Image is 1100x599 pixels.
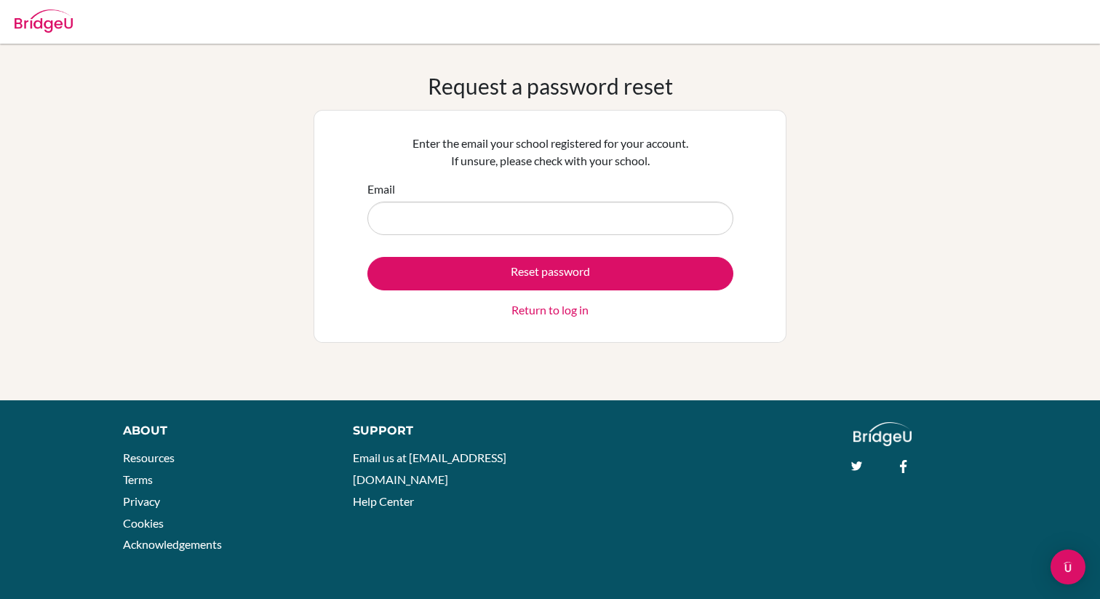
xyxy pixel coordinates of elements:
[428,73,673,99] h1: Request a password reset
[123,494,160,508] a: Privacy
[353,494,414,508] a: Help Center
[367,257,733,290] button: Reset password
[853,422,912,446] img: logo_white@2x-f4f0deed5e89b7ecb1c2cc34c3e3d731f90f0f143d5ea2071677605dd97b5244.png
[15,9,73,33] img: Bridge-U
[367,181,395,198] label: Email
[123,537,222,551] a: Acknowledgements
[353,451,506,486] a: Email us at [EMAIL_ADDRESS][DOMAIN_NAME]
[123,472,153,486] a: Terms
[1051,550,1085,584] div: Open Intercom Messenger
[367,135,733,170] p: Enter the email your school registered for your account. If unsure, please check with your school.
[123,422,320,440] div: About
[123,451,175,464] a: Resources
[353,422,535,440] div: Support
[511,301,589,319] a: Return to log in
[123,516,164,530] a: Cookies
